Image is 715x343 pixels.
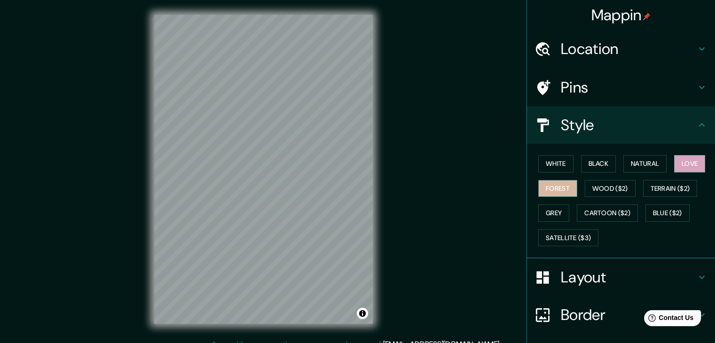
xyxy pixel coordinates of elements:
[527,106,715,144] div: Style
[527,69,715,106] div: Pins
[591,6,651,24] h4: Mappin
[538,204,569,222] button: Grey
[561,305,696,324] h4: Border
[585,180,636,197] button: Wood ($2)
[561,78,696,97] h4: Pins
[631,306,705,333] iframe: Help widget launcher
[538,229,598,247] button: Satellite ($3)
[643,180,698,197] button: Terrain ($2)
[527,296,715,334] div: Border
[538,180,577,197] button: Forest
[561,116,696,134] h4: Style
[154,15,373,324] canvas: Map
[561,39,696,58] h4: Location
[674,155,705,172] button: Love
[643,13,651,20] img: pin-icon.png
[577,204,638,222] button: Cartoon ($2)
[561,268,696,287] h4: Layout
[538,155,574,172] button: White
[623,155,667,172] button: Natural
[645,204,690,222] button: Blue ($2)
[357,308,368,319] button: Toggle attribution
[581,155,616,172] button: Black
[527,30,715,68] div: Location
[527,258,715,296] div: Layout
